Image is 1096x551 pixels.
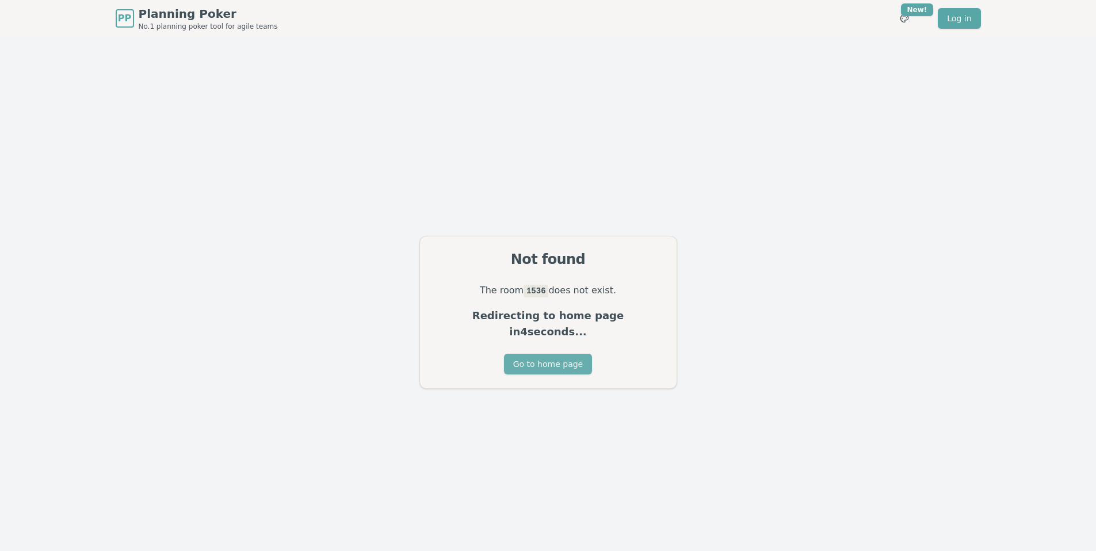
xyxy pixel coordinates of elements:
button: Go to home page [504,354,592,374]
p: Redirecting to home page in 4 seconds... [434,308,663,340]
p: The room does not exist. [434,282,663,299]
a: PPPlanning PokerNo.1 planning poker tool for agile teams [116,6,278,31]
button: New! [894,8,915,29]
span: No.1 planning poker tool for agile teams [139,22,278,31]
a: Log in [938,8,980,29]
span: Planning Poker [139,6,278,22]
div: Not found [434,250,663,269]
code: 1536 [524,285,548,297]
div: New! [901,3,934,16]
span: PP [118,12,131,25]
